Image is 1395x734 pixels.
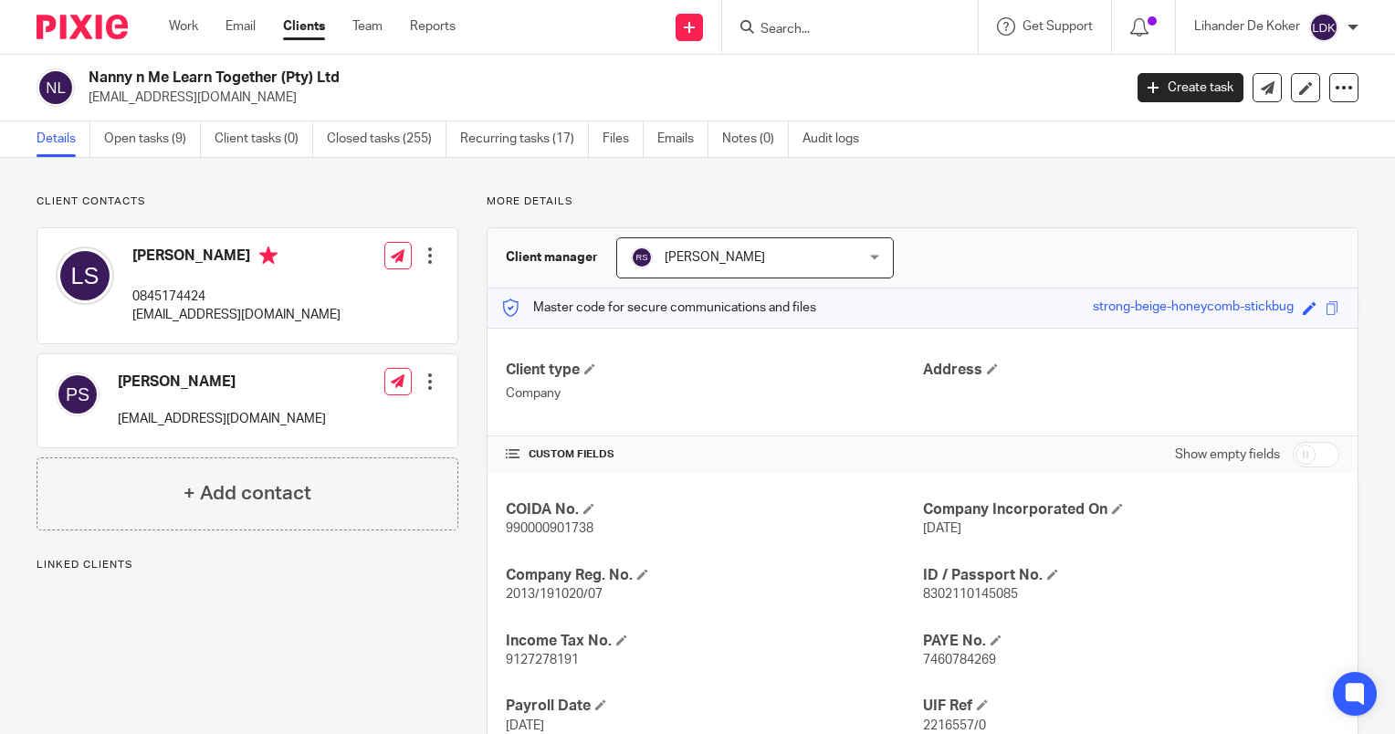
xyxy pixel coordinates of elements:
[501,299,816,317] p: Master code for secure communications and files
[37,558,458,572] p: Linked clients
[169,17,198,36] a: Work
[665,251,765,264] span: [PERSON_NAME]
[923,522,961,535] span: [DATE]
[104,121,201,157] a: Open tasks (9)
[56,246,114,305] img: svg%3E
[215,121,313,157] a: Client tasks (0)
[506,447,922,462] h4: CUSTOM FIELDS
[283,17,325,36] a: Clients
[923,697,1339,716] h4: UIF Ref
[460,121,589,157] a: Recurring tasks (17)
[487,194,1358,209] p: More details
[923,361,1339,380] h4: Address
[37,121,90,157] a: Details
[1093,298,1294,319] div: strong-beige-honeycomb-stickbug
[603,121,644,157] a: Files
[1175,446,1280,464] label: Show empty fields
[132,306,341,324] p: [EMAIL_ADDRESS][DOMAIN_NAME]
[923,500,1339,519] h4: Company Incorporated On
[226,17,256,36] a: Email
[132,288,341,306] p: 0845174424
[923,632,1339,651] h4: PAYE No.
[89,68,906,88] h2: Nanny n Me Learn Together (Pty) Ltd
[506,697,922,716] h4: Payroll Date
[506,654,579,666] span: 9127278191
[1138,73,1243,102] a: Create task
[118,372,326,392] h4: [PERSON_NAME]
[1309,13,1338,42] img: svg%3E
[56,372,100,416] img: svg%3E
[802,121,873,157] a: Audit logs
[923,566,1339,585] h4: ID / Passport No.
[352,17,383,36] a: Team
[631,246,653,268] img: svg%3E
[1194,17,1300,36] p: Lihander De Koker
[410,17,456,36] a: Reports
[1023,20,1093,33] span: Get Support
[118,410,326,428] p: [EMAIL_ADDRESS][DOMAIN_NAME]
[506,719,544,732] span: [DATE]
[506,522,593,535] span: 990000901738
[759,22,923,38] input: Search
[506,566,922,585] h4: Company Reg. No.
[184,479,311,508] h4: + Add contact
[923,654,996,666] span: 7460784269
[506,384,922,403] p: Company
[37,68,75,107] img: svg%3E
[37,194,458,209] p: Client contacts
[923,588,1018,601] span: 8302110145085
[259,246,278,265] i: Primary
[506,361,922,380] h4: Client type
[506,632,922,651] h4: Income Tax No.
[506,500,922,519] h4: COIDA No.
[89,89,1110,107] p: [EMAIL_ADDRESS][DOMAIN_NAME]
[923,719,986,732] span: 2216557/0
[37,15,128,39] img: Pixie
[132,246,341,269] h4: [PERSON_NAME]
[722,121,789,157] a: Notes (0)
[506,588,603,601] span: 2013/191020/07
[506,248,598,267] h3: Client manager
[327,121,446,157] a: Closed tasks (255)
[657,121,708,157] a: Emails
